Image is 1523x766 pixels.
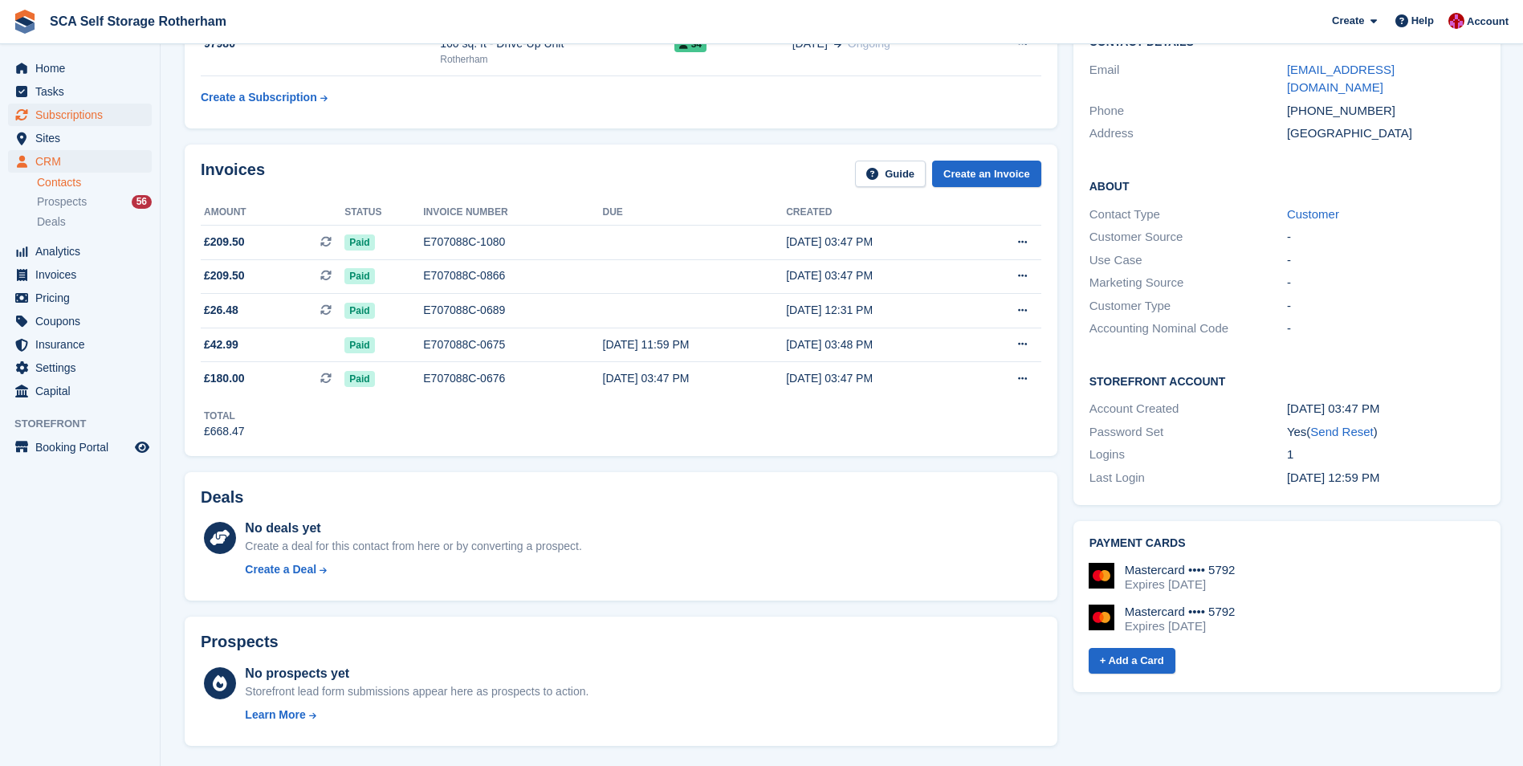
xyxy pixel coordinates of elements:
[1089,177,1484,194] h2: About
[37,214,152,230] a: Deals
[423,370,602,387] div: E707088C-0676
[132,195,152,209] div: 56
[245,707,588,723] a: Learn More
[35,310,132,332] span: Coupons
[1287,124,1484,143] div: [GEOGRAPHIC_DATA]
[1125,619,1236,634] div: Expires [DATE]
[35,240,132,263] span: Analytics
[35,263,132,286] span: Invoices
[1089,251,1287,270] div: Use Case
[245,707,305,723] div: Learn More
[1089,537,1484,550] h2: Payment cards
[1287,423,1484,442] div: Yes
[35,127,132,149] span: Sites
[344,234,374,251] span: Paid
[1089,469,1287,487] div: Last Login
[1287,320,1484,338] div: -
[201,35,440,52] div: 97980
[35,80,132,103] span: Tasks
[786,200,970,226] th: Created
[1089,228,1287,247] div: Customer Source
[674,36,707,52] span: 34
[245,664,588,683] div: No prospects yet
[423,302,602,319] div: E707088C-0689
[8,240,152,263] a: menu
[37,194,152,210] a: Prospects 56
[1287,63,1395,95] a: [EMAIL_ADDRESS][DOMAIN_NAME]
[201,89,317,106] div: Create a Subscription
[1306,425,1377,438] span: ( )
[423,200,602,226] th: Invoice number
[1089,648,1175,674] a: + Add a Card
[1089,563,1114,589] img: Mastercard Logo
[1287,400,1484,418] div: [DATE] 03:47 PM
[245,561,316,578] div: Create a Deal
[344,371,374,387] span: Paid
[1125,563,1236,577] div: Mastercard •••• 5792
[792,35,828,52] span: [DATE]
[35,104,132,126] span: Subscriptions
[1448,13,1464,29] img: Thomas Webb
[201,488,243,507] h2: Deals
[1310,425,1373,438] a: Send Reset
[204,423,245,440] div: £668.47
[35,333,132,356] span: Insurance
[37,175,152,190] a: Contacts
[201,83,328,112] a: Create a Subscription
[440,35,674,52] div: 160 sq. ft - Drive-Up Unit
[8,436,152,458] a: menu
[786,234,970,251] div: [DATE] 03:47 PM
[8,104,152,126] a: menu
[204,409,245,423] div: Total
[603,336,787,353] div: [DATE] 11:59 PM
[1089,320,1287,338] div: Accounting Nominal Code
[13,10,37,34] img: stora-icon-8386f47178a22dfd0bd8f6a31ec36ba5ce8667c1dd55bd0f319d3a0aa187defe.svg
[8,333,152,356] a: menu
[204,302,238,319] span: £26.48
[1125,605,1236,619] div: Mastercard •••• 5792
[204,336,238,353] span: £42.99
[8,263,152,286] a: menu
[1287,297,1484,316] div: -
[1467,14,1509,30] span: Account
[1089,206,1287,224] div: Contact Type
[1089,124,1287,143] div: Address
[786,302,970,319] div: [DATE] 12:31 PM
[440,52,674,67] div: Rotherham
[35,287,132,309] span: Pricing
[1287,251,1484,270] div: -
[1287,274,1484,292] div: -
[423,336,602,353] div: E707088C-0675
[1287,471,1380,484] time: 2025-09-17 11:59:35 UTC
[204,234,245,251] span: £209.50
[423,267,602,284] div: E707088C-0866
[344,337,374,353] span: Paid
[603,370,787,387] div: [DATE] 03:47 PM
[204,267,245,284] span: £209.50
[1089,61,1287,97] div: Email
[1287,228,1484,247] div: -
[1332,13,1364,29] span: Create
[1089,446,1287,464] div: Logins
[8,380,152,402] a: menu
[8,310,152,332] a: menu
[35,380,132,402] span: Capital
[423,234,602,251] div: E707088C-1080
[201,200,344,226] th: Amount
[932,161,1041,187] a: Create an Invoice
[344,303,374,319] span: Paid
[8,127,152,149] a: menu
[1287,102,1484,120] div: [PHONE_NUMBER]
[1089,297,1287,316] div: Customer Type
[8,287,152,309] a: menu
[855,161,926,187] a: Guide
[35,436,132,458] span: Booking Portal
[848,37,890,50] span: Ongoing
[245,683,588,700] div: Storefront lead form submissions appear here as prospects to action.
[245,519,581,538] div: No deals yet
[245,538,581,555] div: Create a deal for this contact from here or by converting a prospect.
[201,633,279,651] h2: Prospects
[1089,605,1114,630] img: Mastercard Logo
[1089,274,1287,292] div: Marketing Source
[8,80,152,103] a: menu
